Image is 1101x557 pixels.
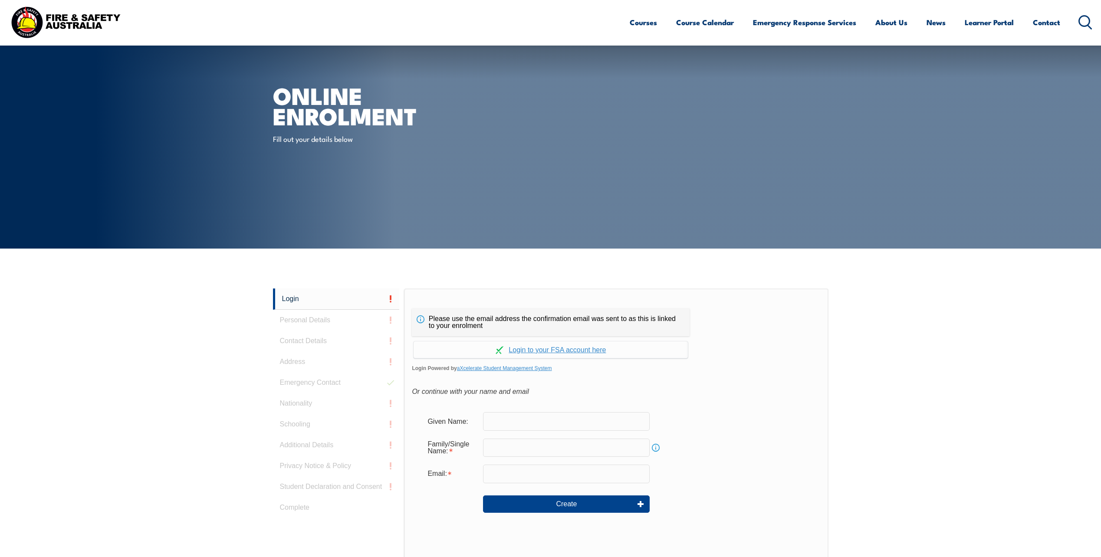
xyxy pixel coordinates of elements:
[630,11,657,34] a: Courses
[650,442,662,454] a: Info
[496,346,503,354] img: Log in withaxcelerate
[273,134,431,144] p: Fill out your details below
[412,308,690,336] div: Please use the email address the confirmation email was sent to as this is linked to your enrolment
[273,288,400,310] a: Login
[927,11,946,34] a: News
[965,11,1014,34] a: Learner Portal
[753,11,856,34] a: Emergency Response Services
[421,465,483,482] div: Email is required.
[676,11,734,34] a: Course Calendar
[421,413,483,429] div: Given Name:
[412,362,820,375] span: Login Powered by
[483,495,650,513] button: Create
[421,436,483,459] div: Family/Single Name is required.
[273,85,487,125] h1: Online Enrolment
[412,385,820,398] div: Or continue with your name and email
[875,11,907,34] a: About Us
[1033,11,1060,34] a: Contact
[457,365,552,371] a: aXcelerate Student Management System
